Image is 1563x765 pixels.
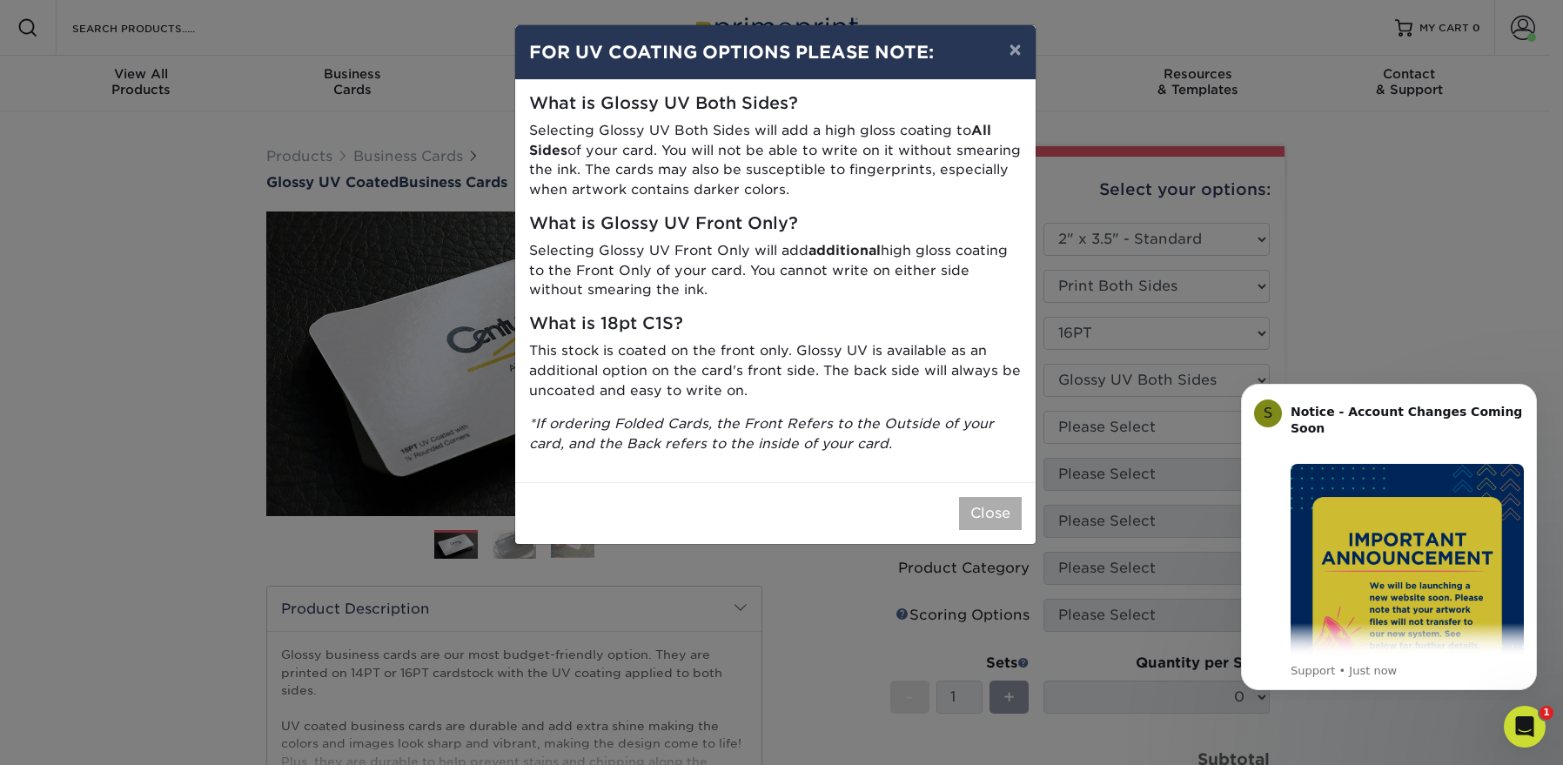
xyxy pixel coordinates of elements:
[529,314,1022,334] h5: What is 18pt C1S?
[1215,368,1563,701] iframe: Intercom notifications message
[529,94,1022,114] h5: What is Glossy UV Both Sides?
[1504,706,1546,748] iframe: Intercom live chat
[1540,706,1553,720] span: 1
[995,25,1035,74] button: ×
[808,242,881,258] strong: additional
[529,241,1022,300] p: Selecting Glossy UV Front Only will add high gloss coating to the Front Only of your card. You ca...
[529,39,1022,65] h4: FOR UV COATING OPTIONS PLEASE NOTE:
[959,497,1022,530] button: Close
[529,122,991,158] strong: All Sides
[529,214,1022,234] h5: What is Glossy UV Front Only?
[529,341,1022,400] p: This stock is coated on the front only. Glossy UV is available as an additional option on the car...
[529,121,1022,200] p: Selecting Glossy UV Both Sides will add a high gloss coating to of your card. You will not be abl...
[529,415,994,452] i: *If ordering Folded Cards, the Front Refers to the Outside of your card, and the Back refers to t...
